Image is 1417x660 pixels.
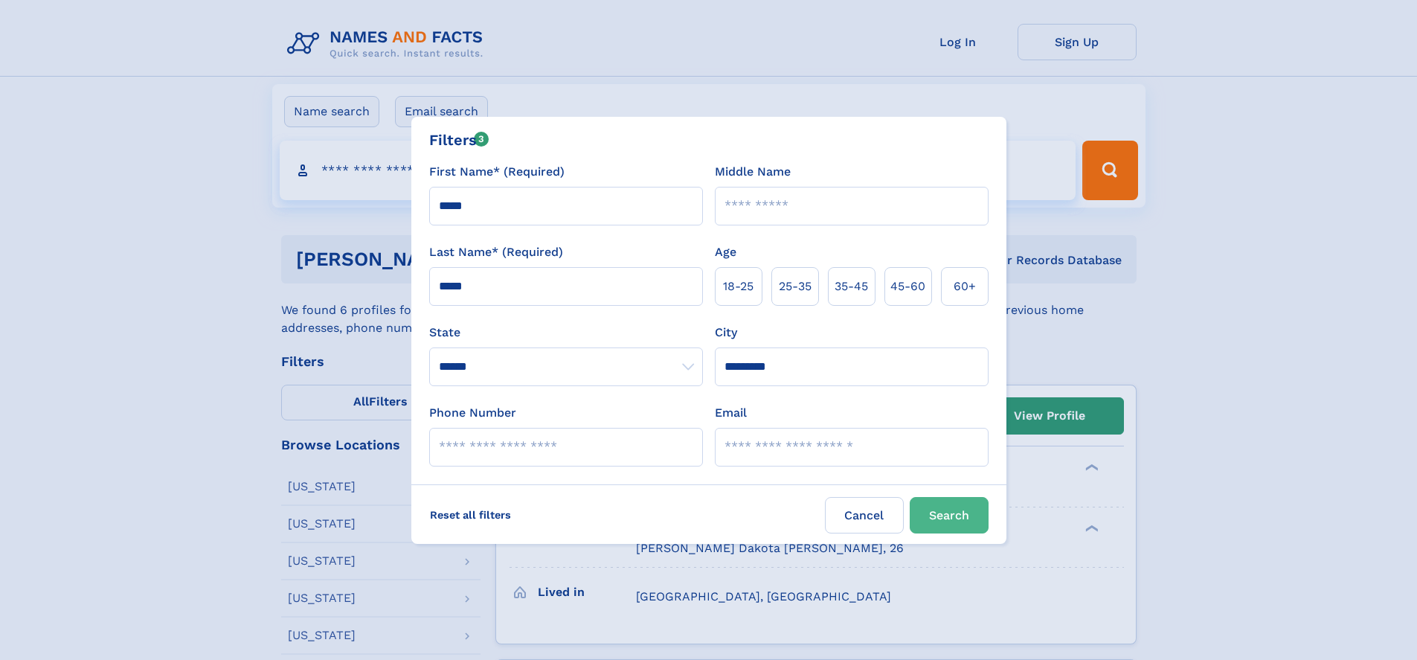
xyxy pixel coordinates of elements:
span: 60+ [954,278,976,295]
label: City [715,324,737,342]
label: First Name* (Required) [429,163,565,181]
label: Last Name* (Required) [429,243,563,261]
div: Filters [429,129,489,151]
span: 25‑35 [779,278,812,295]
label: State [429,324,703,342]
label: Middle Name [715,163,791,181]
span: 45‑60 [890,278,925,295]
span: 35‑45 [835,278,868,295]
label: Cancel [825,497,904,534]
label: Email [715,404,747,422]
label: Reset all filters [420,497,521,533]
label: Phone Number [429,404,516,422]
button: Search [910,497,989,534]
span: 18‑25 [723,278,754,295]
label: Age [715,243,736,261]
